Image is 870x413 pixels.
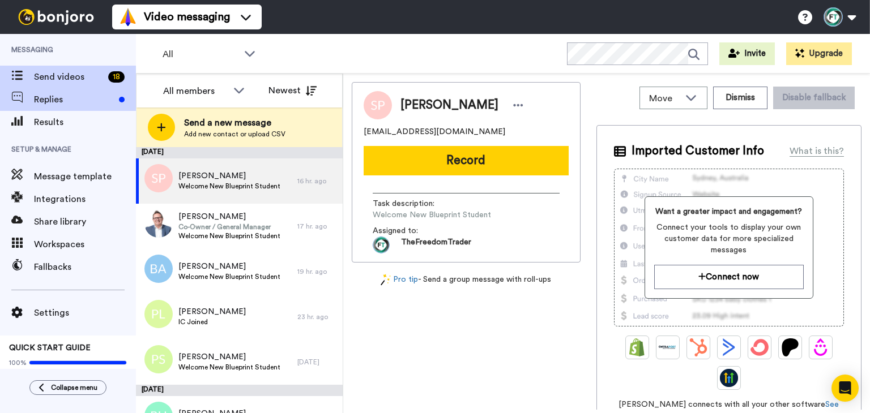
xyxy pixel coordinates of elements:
span: Task description : [373,198,452,209]
span: Co-Owner / General Manager [178,222,280,231]
span: [PERSON_NAME] [178,170,280,182]
span: Video messaging [144,9,230,25]
button: Disable fallback [773,87,855,109]
span: [PERSON_NAME] [178,306,246,317]
button: Newest [260,79,325,102]
span: All [163,48,238,61]
img: Patreon [781,338,799,356]
span: Send videos [34,70,104,84]
button: Collapse menu [29,380,106,395]
span: Workspaces [34,238,136,251]
span: Collapse menu [51,383,97,392]
span: Want a greater impact and engagement? [654,206,804,217]
span: Welcome New Blueprint Student [178,182,280,191]
img: ba.png [144,255,173,283]
span: [PERSON_NAME] [178,261,280,272]
img: ConvertKit [750,338,769,356]
div: All members [163,84,228,98]
img: GoHighLevel [720,369,738,387]
span: Settings [34,306,136,320]
button: Record [364,146,569,175]
span: Move [649,92,680,105]
img: Image of Suzanna Palombi [364,91,392,119]
img: Ontraport [659,338,677,356]
div: Open Intercom Messenger [831,375,859,402]
div: 18 [108,71,125,83]
a: Pro tip [381,274,418,286]
img: magic-wand.svg [381,274,391,286]
img: Drip [812,338,830,356]
button: Upgrade [786,42,852,65]
img: bj-logo-header-white.svg [14,9,99,25]
span: QUICK START GUIDE [9,344,91,352]
span: Welcome New Blueprint Student [178,363,280,372]
div: 17 hr. ago [297,222,337,231]
img: aa511383-47eb-4547-b70f-51257f42bea2-1630295480.jpg [373,236,390,253]
img: vm-color.svg [119,8,137,26]
span: IC Joined [178,317,246,326]
span: Share library [34,215,136,229]
span: Connect your tools to display your own customer data for more specialized messages [654,222,804,256]
img: Hubspot [689,338,707,356]
span: Welcome New Blueprint Student [178,272,280,281]
img: pl.png [144,300,173,328]
img: ps.png [144,345,173,373]
div: [DATE] [297,358,337,367]
img: 5c6f267f-ec83-4b52-8297-c39e721b7ee8.jpg [144,209,173,238]
button: Invite [719,42,775,65]
span: Results [34,115,136,129]
div: 23 hr. ago [297,312,337,321]
div: 16 hr. ago [297,177,337,186]
div: [DATE] [136,147,343,158]
button: Connect now [654,265,804,289]
span: [PERSON_NAME] [178,351,280,363]
span: Send a new message [184,116,285,130]
img: ActiveCampaign [720,338,738,356]
span: [PERSON_NAME] [400,97,498,114]
span: Welcome New Blueprint Student [178,231,280,240]
span: Replies [34,93,114,106]
div: 19 hr. ago [297,267,337,276]
span: Message template [34,170,136,183]
button: Dismiss [713,87,767,109]
span: 100% [9,358,27,367]
div: What is this? [790,144,844,158]
span: Add new contact or upload CSV [184,130,285,139]
div: - Send a group message with roll-ups [352,274,581,286]
span: Imported Customer Info [632,143,764,160]
span: [PERSON_NAME] [178,211,280,222]
span: [EMAIL_ADDRESS][DOMAIN_NAME] [364,126,505,137]
span: Fallbacks [34,260,136,274]
img: Shopify [628,338,646,356]
span: Welcome New Blueprint Student [373,209,491,221]
span: TheFreedomTrader [401,236,471,253]
span: Assigned to: [373,225,452,236]
img: sp.png [144,164,173,192]
span: Integrations [34,192,136,206]
div: [DATE] [136,385,343,396]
